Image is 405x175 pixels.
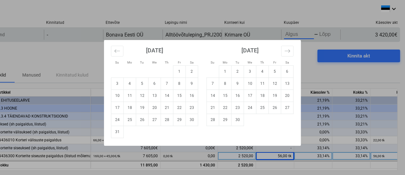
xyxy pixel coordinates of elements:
[244,65,256,77] td: Choose Wednesday, September 3, 2025 as your check-in date. It's available.
[186,114,198,126] td: Choose Saturday, August 30, 2025 as your check-in date. It's available.
[186,90,198,102] td: Choose Saturday, August 16, 2025 as your check-in date. It's available.
[244,102,256,114] td: Choose Wednesday, September 24, 2025 as your check-in date. It's available.
[281,102,294,114] td: Choose Saturday, September 27, 2025 as your check-in date. It's available.
[219,102,232,114] td: Choose Monday, September 22, 2025 as your check-in date. It's available.
[223,61,227,64] small: Mo
[219,65,232,77] td: Choose Monday, September 1, 2025 as your check-in date. It's available.
[111,102,124,114] td: Choose Sunday, August 17, 2025 as your check-in date. It's available.
[136,90,149,102] td: Choose Tuesday, August 12, 2025 as your check-in date. It's available.
[111,126,124,138] td: Choose Sunday, August 31, 2025 as your check-in date. It's available.
[149,90,161,102] td: Choose Wednesday, August 13, 2025 as your check-in date. It's available.
[207,90,219,102] td: Choose Sunday, September 14, 2025 as your check-in date. It's available.
[281,77,294,90] td: Choose Saturday, September 13, 2025 as your check-in date. It's available.
[124,102,136,114] td: Choose Monday, August 18, 2025 as your check-in date. It's available.
[186,77,198,90] td: Choose Saturday, August 9, 2025 as your check-in date. It's available.
[178,61,181,64] small: Fr
[219,90,232,102] td: Choose Monday, September 15, 2025 as your check-in date. It's available.
[152,61,157,64] small: We
[232,65,244,77] td: Choose Tuesday, September 2, 2025 as your check-in date. It's available.
[256,65,269,77] td: Choose Thursday, September 4, 2025 as your check-in date. It's available.
[186,102,198,114] td: Choose Saturday, August 23, 2025 as your check-in date. It's available.
[173,90,186,102] td: Choose Friday, August 15, 2025 as your check-in date. It's available.
[127,61,132,64] small: Mo
[256,102,269,114] td: Choose Thursday, September 25, 2025 as your check-in date. It's available.
[261,61,264,64] small: Th
[207,102,219,114] td: Choose Sunday, September 21, 2025 as your check-in date. It's available.
[281,90,294,102] td: Choose Saturday, September 20, 2025 as your check-in date. It's available.
[149,102,161,114] td: Choose Wednesday, August 20, 2025 as your check-in date. It's available.
[173,114,186,126] td: Choose Friday, August 29, 2025 as your check-in date. It's available.
[232,90,244,102] td: Choose Tuesday, September 16, 2025 as your check-in date. It's available.
[244,90,256,102] td: Choose Wednesday, September 17, 2025 as your check-in date. It's available.
[115,61,119,64] small: Su
[111,114,124,126] td: Choose Sunday, August 24, 2025 as your check-in date. It's available.
[190,61,193,64] small: Sa
[269,102,281,114] td: Choose Friday, September 26, 2025 as your check-in date. It's available.
[111,90,124,102] td: Choose Sunday, August 10, 2025 as your check-in date. It's available.
[136,114,149,126] td: Choose Tuesday, August 26, 2025 as your check-in date. It's available.
[232,114,244,126] td: Choose Tuesday, September 30, 2025 as your check-in date. It's available.
[248,61,252,64] small: We
[140,61,144,64] small: Tu
[173,102,186,114] td: Choose Friday, August 22, 2025 as your check-in date. It's available.
[136,102,149,114] td: Choose Tuesday, August 19, 2025 as your check-in date. It's available.
[241,47,259,54] strong: [DATE]
[285,61,289,64] small: Sa
[256,90,269,102] td: Choose Thursday, September 18, 2025 as your check-in date. It's available.
[211,61,215,64] small: Su
[207,114,219,126] td: Choose Sunday, September 28, 2025 as your check-in date. It's available.
[281,46,294,57] button: Move forward to switch to the next month.
[186,65,198,77] td: Choose Saturday, August 2, 2025 as your check-in date. It's available.
[219,77,232,90] td: Choose Monday, September 8, 2025 as your check-in date. It's available.
[111,46,123,57] button: Move backward to switch to the previous month.
[161,102,173,114] td: Choose Thursday, August 21, 2025 as your check-in date. It's available.
[244,77,256,90] td: Choose Wednesday, September 10, 2025 as your check-in date. It's available.
[161,77,173,90] td: Choose Thursday, August 7, 2025 as your check-in date. It's available.
[165,61,169,64] small: Th
[236,61,240,64] small: Tu
[219,114,232,126] td: Choose Monday, September 29, 2025 as your check-in date. It's available.
[207,77,219,90] td: Choose Sunday, September 7, 2025 as your check-in date. It's available.
[173,65,186,77] td: Choose Friday, August 1, 2025 as your check-in date. It's available.
[104,40,301,146] div: Calendar
[124,114,136,126] td: Choose Monday, August 25, 2025 as your check-in date. It's available.
[281,65,294,77] td: Choose Saturday, September 6, 2025 as your check-in date. It's available.
[124,90,136,102] td: Choose Monday, August 11, 2025 as your check-in date. It's available.
[111,77,124,90] td: Choose Sunday, August 3, 2025 as your check-in date. It's available.
[161,114,173,126] td: Choose Thursday, August 28, 2025 as your check-in date. It's available.
[232,102,244,114] td: Choose Tuesday, September 23, 2025 as your check-in date. It's available.
[149,114,161,126] td: Choose Wednesday, August 27, 2025 as your check-in date. It's available.
[173,77,186,90] td: Choose Friday, August 8, 2025 as your check-in date. It's available.
[124,77,136,90] td: Choose Monday, August 4, 2025 as your check-in date. It's available.
[269,65,281,77] td: Choose Friday, September 5, 2025 as your check-in date. It's available.
[232,77,244,90] td: Choose Tuesday, September 9, 2025 as your check-in date. It's available.
[161,90,173,102] td: Choose Thursday, August 14, 2025 as your check-in date. It's available.
[256,77,269,90] td: Choose Thursday, September 11, 2025 as your check-in date. It's available.
[146,47,163,54] strong: [DATE]
[149,77,161,90] td: Choose Wednesday, August 6, 2025 as your check-in date. It's available.
[136,77,149,90] td: Choose Tuesday, August 5, 2025 as your check-in date. It's available.
[269,77,281,90] td: Choose Friday, September 12, 2025 as your check-in date. It's available.
[269,90,281,102] td: Choose Friday, September 19, 2025 as your check-in date. It's available.
[273,61,276,64] small: Fr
